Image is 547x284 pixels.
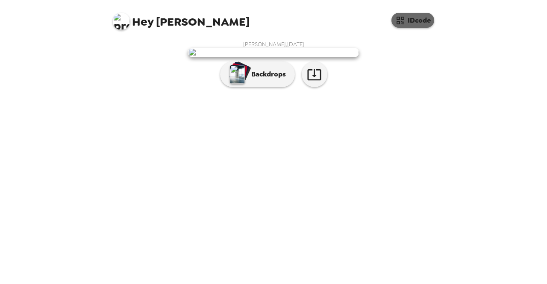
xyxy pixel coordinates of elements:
[220,61,295,87] button: Backdrops
[391,13,434,28] button: IDcode
[247,69,286,79] p: Backdrops
[113,9,250,28] span: [PERSON_NAME]
[113,13,130,30] img: profile pic
[132,14,153,29] span: Hey
[188,48,359,57] img: user
[243,41,304,48] span: [PERSON_NAME] , [DATE]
